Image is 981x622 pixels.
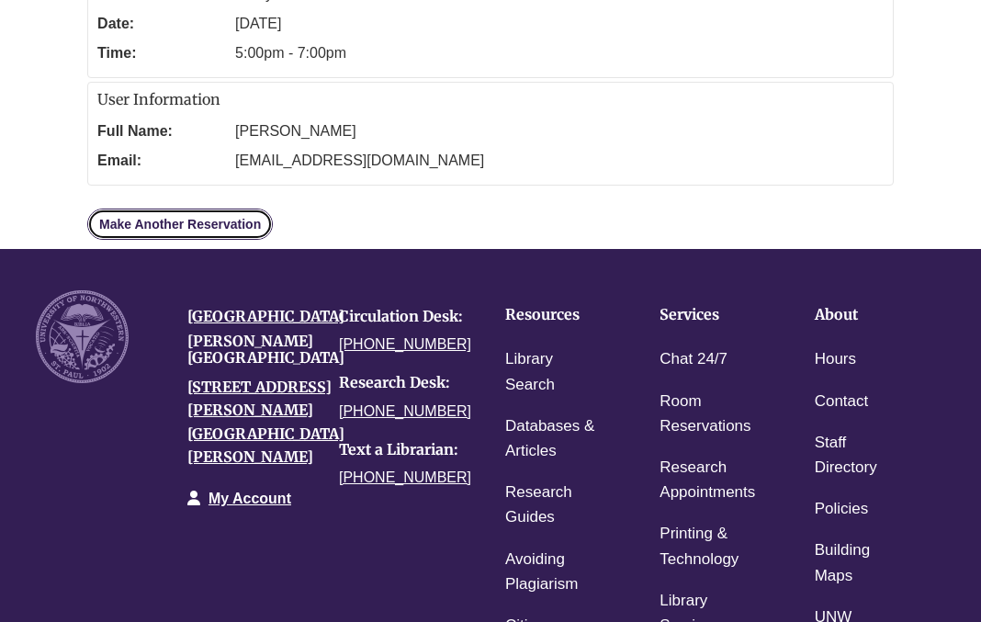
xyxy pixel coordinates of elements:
[209,491,291,506] a: My Account
[660,307,757,323] h4: Services
[87,209,273,240] a: Make Another Reservation
[97,117,226,146] dt: Full Name:
[339,403,471,419] a: [PHONE_NUMBER]
[187,307,344,325] a: [GEOGRAPHIC_DATA]
[235,146,884,175] dd: [EMAIL_ADDRESS][DOMAIN_NAME]
[235,39,884,68] dd: 5:00pm - 7:00pm
[815,389,869,415] a: Contact
[815,537,912,589] a: Building Maps
[97,146,226,175] dt: Email:
[660,521,757,572] a: Printing & Technology
[36,290,129,383] img: UNW seal
[815,496,869,523] a: Policies
[660,389,757,440] a: Room Reservations
[815,307,912,323] h4: About
[235,117,884,146] dd: [PERSON_NAME]
[505,480,603,531] a: Research Guides
[339,336,471,352] a: [PHONE_NUMBER]
[187,378,344,467] a: [STREET_ADDRESS][PERSON_NAME][GEOGRAPHIC_DATA][PERSON_NAME]
[235,9,884,39] dd: [DATE]
[505,547,603,598] a: Avoiding Plagiarism
[97,9,226,39] dt: Date:
[339,469,471,485] a: [PHONE_NUMBER]
[339,309,463,325] h4: Circulation Desk:
[815,346,856,373] a: Hours
[660,455,757,506] a: Research Appointments
[660,346,727,373] a: Chat 24/7
[505,307,603,323] h4: Resources
[815,430,912,481] a: Staff Directory
[505,413,603,465] a: Databases & Articles
[97,92,884,108] h2: User Information
[505,346,603,398] a: Library Search
[97,39,226,68] dt: Time:
[187,334,311,366] h4: [PERSON_NAME][GEOGRAPHIC_DATA]
[339,375,463,391] h4: Research Desk:
[339,442,463,458] h4: Text a Librarian:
